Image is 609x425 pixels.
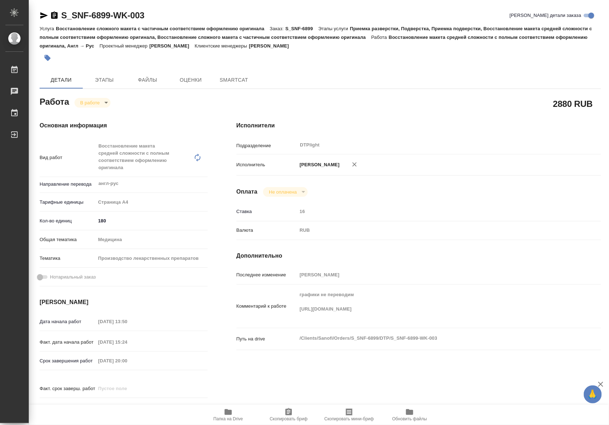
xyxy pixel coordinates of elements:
h4: Оплата [236,187,258,196]
button: Скопировать ссылку для ЯМессенджера [40,11,48,20]
p: Клиентские менеджеры [195,43,249,49]
button: Удалить исполнителя [347,157,362,172]
p: Проектный менеджер [100,43,149,49]
span: 🙏 [587,387,599,402]
p: Работа [371,35,389,40]
h4: Исполнители [236,121,601,130]
span: Файлы [130,76,165,85]
p: Восстановление сложного макета с частичным соответствием оформлению оригинала [56,26,270,31]
p: [PERSON_NAME] [149,43,195,49]
input: Пустое поле [96,383,159,394]
div: В работе [75,98,110,108]
p: Путь на drive [236,335,297,343]
h2: Работа [40,95,69,108]
p: Валюта [236,227,297,234]
h4: Основная информация [40,121,208,130]
input: Пустое поле [297,206,571,217]
input: Пустое поле [96,337,159,347]
button: Не оплачена [267,189,299,195]
p: Подразделение [236,142,297,149]
p: Срок завершения услуги [40,404,96,411]
button: Скопировать бриф [258,405,319,425]
span: Папка на Drive [213,416,243,421]
div: Медицина [96,234,208,246]
h2: 2880 RUB [553,98,593,110]
p: [PERSON_NAME] [297,161,340,168]
button: Обновить файлы [379,405,440,425]
p: Дата начала работ [40,318,96,325]
button: Папка на Drive [198,405,258,425]
button: Скопировать мини-бриф [319,405,379,425]
textarea: графики не переводим [URL][DOMAIN_NAME] [297,289,571,322]
span: [PERSON_NAME] детали заказа [510,12,581,19]
input: Пустое поле [297,270,571,280]
p: Последнее изменение [236,271,297,279]
button: Добавить тэг [40,50,55,66]
input: ✎ Введи что-нибудь [96,216,208,226]
h4: [PERSON_NAME] [40,298,208,307]
p: Услуга [40,26,56,31]
p: Исполнитель [236,161,297,168]
button: В работе [78,100,102,106]
p: Комментарий к работе [236,303,297,310]
span: Этапы [87,76,122,85]
p: S_SNF-6899 [285,26,319,31]
p: Этапы услуги [319,26,350,31]
p: Ставка [236,208,297,215]
p: Тематика [40,255,96,262]
input: ✎ Введи что-нибудь [96,402,159,412]
div: Страница А4 [96,196,208,208]
textarea: /Clients/Sanofi/Orders/S_SNF-6899/DTP/S_SNF-6899-WK-003 [297,332,571,344]
p: Вид работ [40,154,96,161]
p: Заказ: [270,26,285,31]
a: S_SNF-6899-WK-003 [61,10,144,20]
button: Скопировать ссылку [50,11,59,20]
input: Пустое поле [96,316,159,327]
input: Пустое поле [96,356,159,366]
span: Скопировать бриф [270,416,307,421]
p: Общая тематика [40,236,96,243]
span: SmartCat [217,76,251,85]
p: Кол-во единиц [40,217,96,225]
p: Факт. дата начала работ [40,339,96,346]
p: [PERSON_NAME] [249,43,294,49]
span: Скопировать мини-бриф [324,416,374,421]
p: Направление перевода [40,181,96,188]
p: Факт. срок заверш. работ [40,385,96,392]
p: Тарифные единицы [40,199,96,206]
span: Обновить файлы [392,416,427,421]
p: Срок завершения работ [40,357,96,365]
h4: Дополнительно [236,252,601,260]
div: RUB [297,224,571,236]
span: Оценки [173,76,208,85]
button: 🙏 [584,385,602,403]
div: В работе [263,187,307,197]
div: Производство лекарственных препаратов [96,252,208,265]
span: Нотариальный заказ [50,273,96,281]
span: Детали [44,76,78,85]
